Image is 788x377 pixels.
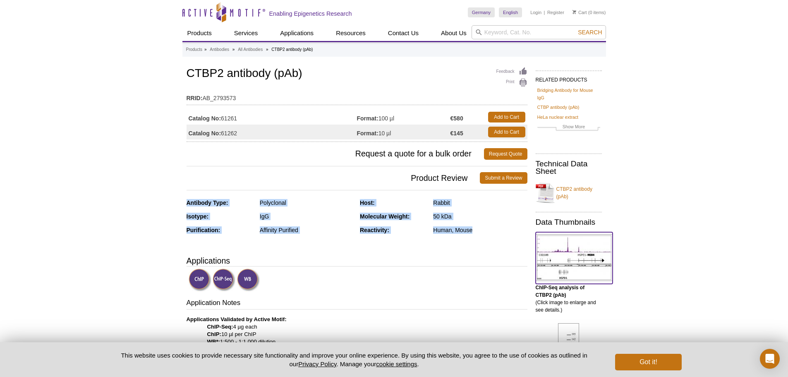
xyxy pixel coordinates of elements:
[182,25,217,41] a: Products
[207,324,233,330] strong: ChIP-Seq:
[275,25,319,41] a: Applications
[213,269,235,291] img: ChIP-Seq Validated
[537,113,579,121] a: HeLa nuclear extract
[484,148,527,160] a: Request Quote
[575,29,604,36] button: Search
[189,115,221,122] strong: Catalog No:
[229,25,263,41] a: Services
[480,172,527,184] a: Submit a Review
[537,123,600,132] a: Show More
[572,10,576,14] img: Your Cart
[187,227,220,233] strong: Purification:
[433,213,527,220] div: 50 kDa
[237,269,260,291] img: Western Blot Validated
[488,127,525,137] a: Add to Cart
[189,269,211,291] img: ChIP Validated
[187,125,357,139] td: 61262
[187,172,480,184] span: Product Review
[207,331,221,337] strong: ChIP:
[572,7,606,17] li: (0 items)
[488,112,525,122] a: Add to Cart
[357,130,378,137] strong: Format:
[536,285,585,298] b: ChIP-Seq analysis of CTBP2 (pAb)
[436,25,472,41] a: About Us
[187,148,484,160] span: Request a quote for a bulk order
[537,103,580,111] a: CTBP antibody (pAb)
[360,199,375,206] strong: Host:
[204,47,207,52] li: »
[760,349,780,369] div: Open Intercom Messenger
[186,46,202,53] a: Products
[537,86,600,101] a: Bridging Antibody for Mouse IgG
[189,130,221,137] strong: Catalog No:
[376,360,417,367] button: cookie settings
[357,125,450,139] td: 10 µl
[210,46,229,53] a: Antibodies
[468,7,495,17] a: Germany
[496,67,527,76] a: Feedback
[187,110,357,125] td: 61261
[472,25,606,39] input: Keyword, Cat. No.
[357,110,450,125] td: 100 µl
[298,360,336,367] a: Privacy Policy
[266,47,268,52] li: »
[433,199,527,207] div: Rabbit
[232,47,235,52] li: »
[536,180,602,205] a: CTBP2 antibody (pAb)
[271,47,313,52] li: CTBP2 antibody (pAb)
[536,160,602,175] h2: Technical Data Sheet
[269,10,352,17] h2: Enabling Epigenetics Research
[383,25,424,41] a: Contact Us
[187,199,228,206] strong: Antibody Type:
[187,94,203,102] strong: RRID:
[187,67,527,81] h1: CTBP2 antibody (pAb)
[499,7,522,17] a: English
[536,219,602,226] h2: Data Thumbnails
[572,10,587,15] a: Cart
[536,234,613,281] img: ChIP-Seq analysis of CTBP2 (pAb)
[187,316,287,322] b: Applications Validated by Active Motif:
[238,46,263,53] a: All Antibodies
[187,255,527,267] h3: Applications
[331,25,371,41] a: Resources
[530,10,541,15] a: Login
[187,298,527,310] h3: Application Notes
[357,115,378,122] strong: Format:
[260,226,354,234] div: Affinity Purified
[578,29,602,36] span: Search
[450,130,463,137] strong: €145
[547,10,564,15] a: Register
[433,226,527,234] div: Human, Mouse
[187,89,527,103] td: AB_2793573
[536,284,602,314] p: (Click image to enlarge and see details.)
[360,213,410,220] strong: Molecular Weight:
[260,199,354,207] div: Polyclonal
[107,351,602,368] p: This website uses cookies to provide necessary site functionality and improve your online experie...
[496,78,527,87] a: Print
[615,354,681,370] button: Got it!
[450,115,463,122] strong: €580
[187,213,209,220] strong: Isotype:
[544,7,545,17] li: |
[260,213,354,220] div: IgG
[187,316,527,368] p: 4 µg each 10 µl per ChIP 1:500 - 1:1,000 dilution *Note: many chromatin-bound proteins are not so...
[360,227,389,233] strong: Reactivity:
[536,70,602,85] h2: RELATED PRODUCTS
